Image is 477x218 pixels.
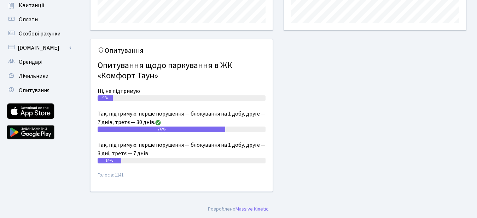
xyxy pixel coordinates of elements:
h4: Опитування щодо паркування в ЖК «Комфорт Таун» [98,58,266,84]
small: Голосів: 1141 [98,172,266,184]
div: Так, підтримую: перше порушення — блокування на 1 добу, друге — 3 дні, третє — 7 днів [98,141,266,158]
a: Опитування [4,83,74,97]
div: 76% [98,127,225,132]
span: Орендарі [19,58,42,66]
span: Квитанції [19,1,45,9]
div: Розроблено . [208,205,269,213]
span: Лічильники [19,72,48,80]
span: Опитування [19,86,50,94]
a: Оплати [4,12,74,27]
a: Орендарі [4,55,74,69]
div: Ні, не підтримую [98,87,266,95]
a: Massive Kinetic [235,205,268,213]
div: Так, підтримую: перше порушення — блокування на 1 добу, друге — 7 днів, третє — 30 днів. [98,110,266,127]
div: 9% [98,95,113,101]
a: Особові рахунки [4,27,74,41]
div: 14% [98,158,121,163]
a: [DOMAIN_NAME] [4,41,74,55]
h5: Опитування [98,46,266,55]
span: Особові рахунки [19,30,60,38]
span: Оплати [19,16,38,23]
a: Лічильники [4,69,74,83]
